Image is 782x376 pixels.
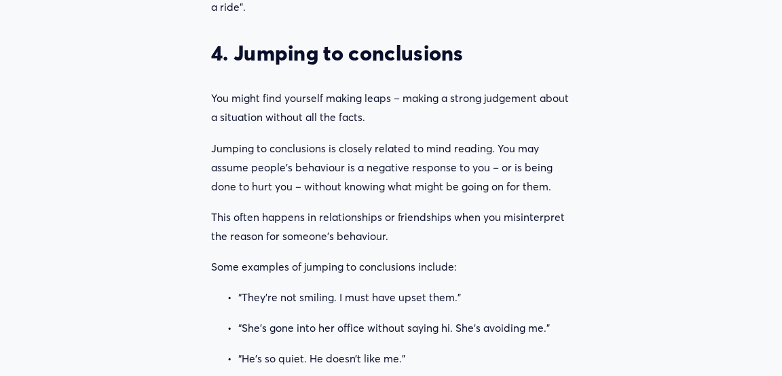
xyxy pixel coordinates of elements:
p: This often happens in relationships or friendships when you misinterpret the reason for someone's... [211,208,571,246]
p: Jumping to conclusions is closely related to mind reading. You may assume people’s behaviour is a... [211,139,571,196]
p: Some examples of jumping to conclusions include: [211,258,571,277]
p: “They’re not smiling. I must have upset them.” [238,288,571,307]
p: You might find yourself making leaps – making a strong judgement about a situation without all th... [211,89,571,127]
p: “She’s gone into her office without saying hi. She’s avoiding me.” [238,319,571,338]
h3: 4. Jumping to conclusions [211,40,571,66]
p: “He’s so quiet. He doesn’t like me.” [238,349,571,369]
